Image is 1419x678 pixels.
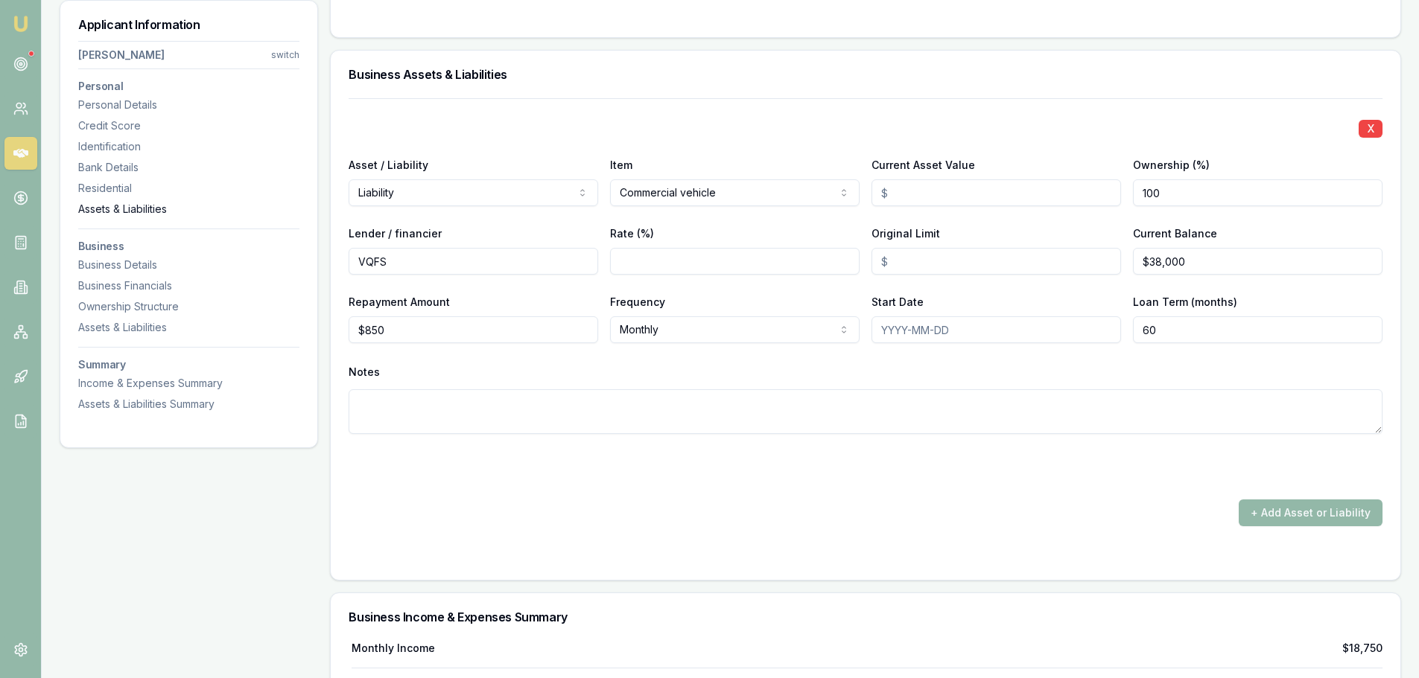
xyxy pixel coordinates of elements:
label: Loan Term (months) [1133,295,1237,308]
div: [PERSON_NAME] [78,48,165,63]
input: $ [872,248,1121,275]
h3: Applicant Information [78,19,299,31]
div: Residential [78,181,299,196]
h3: Business Income & Expenses Summary [349,611,1383,623]
label: Repayment Amount [349,295,450,308]
input: $ [872,179,1121,206]
label: Asset / Liability [349,159,428,171]
button: + Add Asset or Liability [1239,499,1383,526]
label: Lender / financier [349,227,442,240]
label: Current Balance [1133,227,1217,240]
div: Ownership Structure [78,299,299,314]
input: $ [349,316,598,343]
div: Income & Expenses Summary [78,376,299,391]
div: Notes [349,361,1383,383]
h3: Personal [78,81,299,92]
div: Assets & Liabilities [78,202,299,217]
div: Business Details [78,258,299,272]
div: $18,750 [1342,641,1383,656]
input: $ [1133,248,1383,275]
div: Identification [78,139,299,154]
img: emu-icon-u.png [12,15,30,33]
div: Assets & Liabilities Summary [78,397,299,412]
label: Current Asset Value [872,159,975,171]
div: switch [271,49,299,61]
h3: Business [78,241,299,252]
label: Ownership (%) [1133,159,1210,171]
input: YYYY-MM-DD [872,316,1121,343]
div: Personal Details [78,97,299,112]
label: Start Date [872,295,924,308]
div: Assets & Liabilities [78,320,299,335]
div: Bank Details [78,160,299,175]
h3: Summary [78,359,299,370]
label: Original Limit [872,227,940,240]
label: Frequency [610,295,665,308]
h3: Business Assets & Liabilities [349,68,1383,80]
label: Item [610,159,632,171]
label: Rate (%) [610,227,654,240]
div: Business Financials [78,278,299,293]
div: Credit Score [78,118,299,133]
input: Select a percentage [1133,179,1383,206]
div: Monthly Income [352,641,435,656]
button: X [1359,120,1383,138]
